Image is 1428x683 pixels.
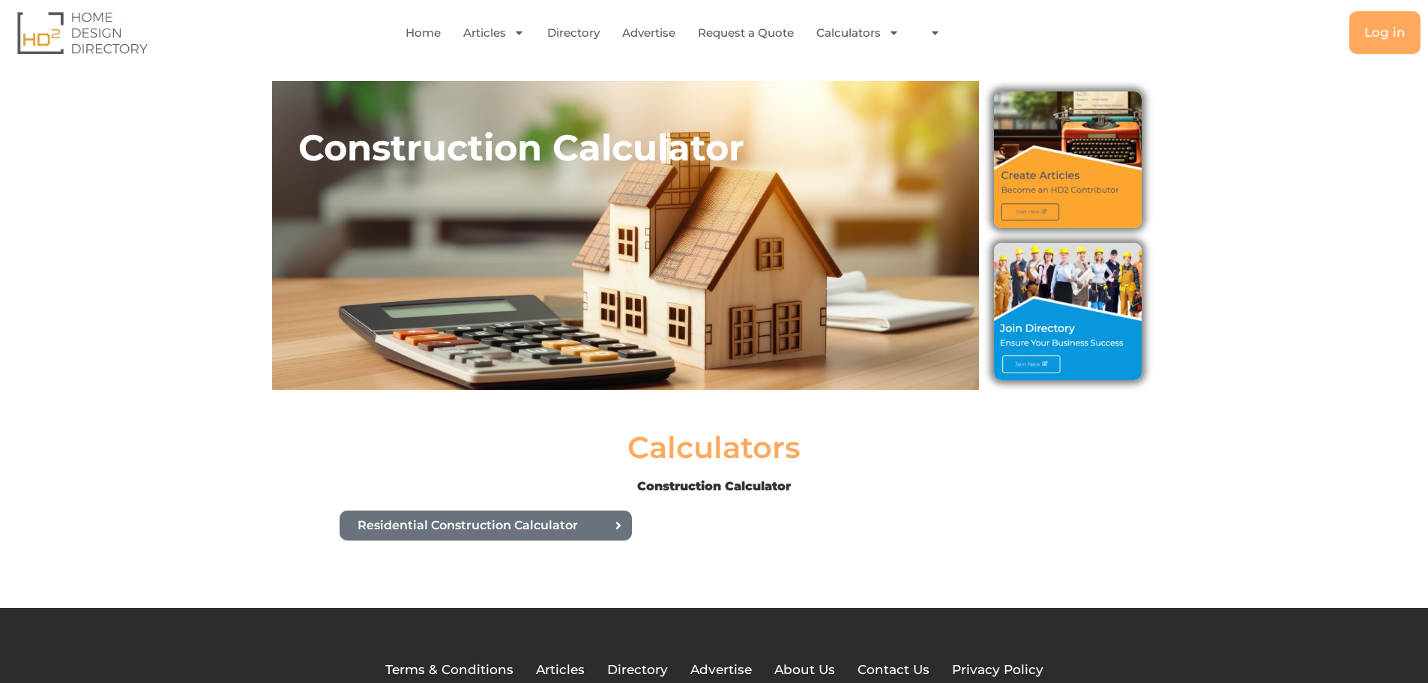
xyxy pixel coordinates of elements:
[622,16,675,50] a: Advertise
[406,16,441,50] a: Home
[463,16,525,50] a: Articles
[627,433,801,463] h2: Calculators
[952,661,1043,680] a: Privacy Policy
[690,661,752,680] a: Advertise
[358,520,578,532] span: Residential Construction Calculator
[1364,26,1406,39] span: Log in
[385,661,513,680] a: Terms & Conditions
[994,243,1141,379] img: Join Directory
[994,91,1141,228] img: Create Articles
[547,16,600,50] a: Directory
[816,16,900,50] a: Calculators
[298,125,980,170] h2: Construction Calculator
[607,661,668,680] a: Directory
[536,661,585,680] a: Articles
[858,661,930,680] a: Contact Us
[1349,11,1421,54] a: Log in
[637,479,791,493] b: Construction Calculator
[290,16,1067,50] nav: Menu
[774,661,835,680] a: About Us
[698,16,794,50] a: Request a Quote
[340,511,632,541] a: Residential Construction Calculator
